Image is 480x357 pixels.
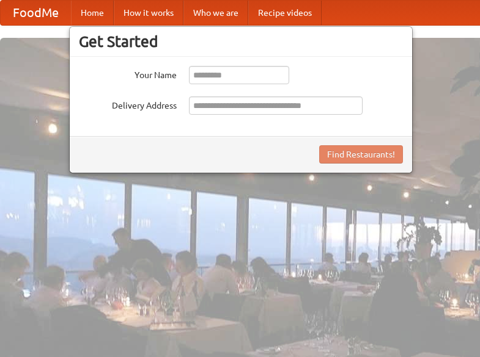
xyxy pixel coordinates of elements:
[183,1,248,25] a: Who we are
[71,1,114,25] a: Home
[248,1,322,25] a: Recipe videos
[79,66,177,81] label: Your Name
[319,145,403,164] button: Find Restaurants!
[114,1,183,25] a: How it works
[1,1,71,25] a: FoodMe
[79,32,403,51] h3: Get Started
[79,96,177,112] label: Delivery Address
